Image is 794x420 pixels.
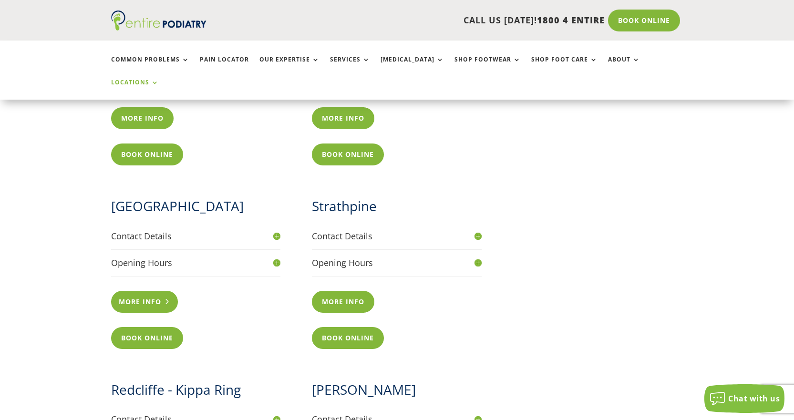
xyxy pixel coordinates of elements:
h2: [GEOGRAPHIC_DATA] [111,197,281,220]
a: [MEDICAL_DATA] [381,56,444,77]
a: More info [111,291,178,313]
h2: Redcliffe - Kippa Ring [111,380,281,404]
p: CALL US [DATE]! [243,14,605,27]
a: More info [312,291,374,313]
h2: [PERSON_NAME] [312,380,482,404]
h4: Opening Hours [312,257,482,269]
a: About [608,56,640,77]
h4: Opening Hours [111,257,281,269]
a: Locations [111,79,159,100]
span: 1800 4 ENTIRE [537,14,605,26]
button: Chat with us [704,384,784,413]
a: Services [330,56,370,77]
a: Book Online [111,143,183,165]
img: logo (1) [111,10,206,31]
a: More info [312,107,374,129]
a: Book Online [312,143,384,165]
a: Common Problems [111,56,189,77]
a: Book Online [111,327,183,349]
a: Book Online [608,10,680,31]
h4: Contact Details [312,230,482,242]
a: Pain Locator [200,56,249,77]
a: Entire Podiatry [111,23,206,32]
a: More info [111,107,174,129]
h4: Contact Details [111,230,281,242]
span: Chat with us [728,393,780,404]
a: Shop Footwear [454,56,521,77]
a: Shop Foot Care [531,56,598,77]
a: Our Expertise [259,56,320,77]
h2: Strathpine [312,197,482,220]
a: Book Online [312,327,384,349]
